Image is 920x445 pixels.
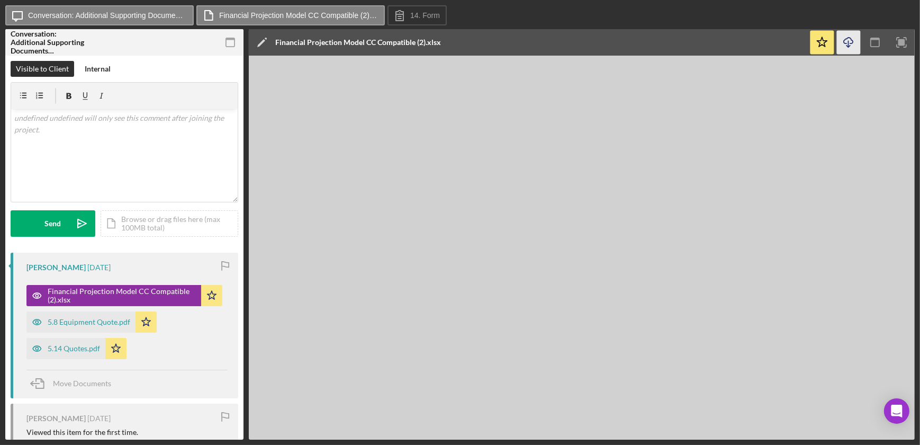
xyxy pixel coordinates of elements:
[26,428,138,437] div: Viewed this item for the first time.
[26,338,127,359] button: 5.14 Quotes.pdf
[5,5,194,25] button: Conversation: Additional Supporting Documents ([PERSON_NAME])
[87,414,111,423] time: 2025-08-11 21:36
[45,210,61,237] div: Send
[48,318,130,326] div: 5.8 Equipment Quote.pdf
[11,61,74,77] button: Visible to Client
[26,370,122,397] button: Move Documents
[11,30,85,55] div: Conversation: Additional Supporting Documents ([PERSON_NAME])
[249,56,915,440] iframe: Document Preview
[884,398,909,424] div: Open Intercom Messenger
[275,38,441,47] div: Financial Projection Model CC Compatible (2).xlsx
[26,263,86,272] div: [PERSON_NAME]
[26,285,222,306] button: Financial Projection Model CC Compatible (2).xlsx
[196,5,385,25] button: Financial Projection Model CC Compatible (2).xlsx
[26,414,86,423] div: [PERSON_NAME]
[85,61,111,77] div: Internal
[219,11,378,20] label: Financial Projection Model CC Compatible (2).xlsx
[16,61,69,77] div: Visible to Client
[28,11,187,20] label: Conversation: Additional Supporting Documents ([PERSON_NAME])
[48,344,100,353] div: 5.14 Quotes.pdf
[48,287,196,304] div: Financial Projection Model CC Compatible (2).xlsx
[87,263,111,272] time: 2025-08-11 21:40
[79,61,116,77] button: Internal
[11,210,95,237] button: Send
[53,379,111,388] span: Move Documents
[387,5,447,25] button: 14. Form
[410,11,440,20] label: 14. Form
[26,311,157,333] button: 5.8 Equipment Quote.pdf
